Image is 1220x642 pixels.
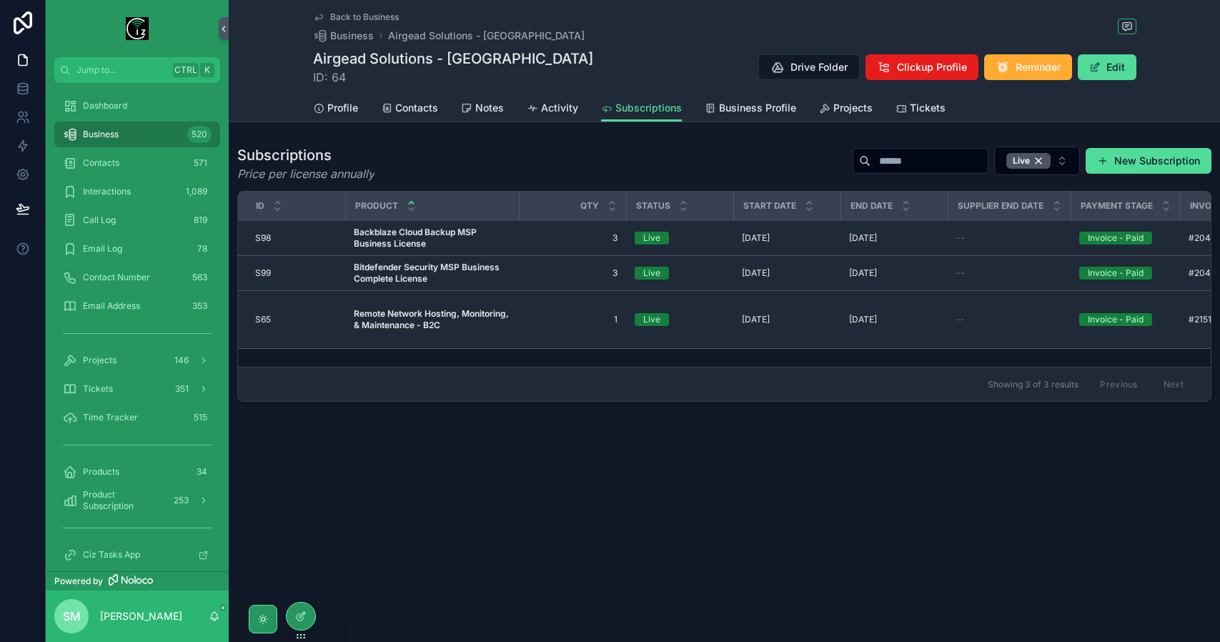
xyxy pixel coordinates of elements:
[956,232,1062,244] a: --
[388,29,585,43] a: Airgead Solutions - [GEOGRAPHIC_DATA]
[1006,153,1051,169] button: Unselect LIVE
[910,101,946,115] span: Tickets
[988,379,1078,390] span: Showing 3 of 3 results
[742,314,832,325] a: [DATE]
[189,154,212,172] div: 571
[54,122,220,147] a: Business520
[83,466,119,478] span: Products
[256,200,264,212] span: ID
[182,183,212,200] div: 1,089
[187,126,212,143] div: 520
[255,232,271,244] span: S98
[527,314,618,325] a: 1
[850,200,893,212] span: End Date
[742,267,832,279] a: [DATE]
[54,347,220,373] a: Projects146
[354,227,510,250] a: Backblaze Cloud Backup MSP Business License
[355,200,398,212] span: Product
[958,200,1043,212] span: Supplier End Date
[54,236,220,262] a: Email Log78
[173,63,199,77] span: Ctrl
[1079,313,1171,326] a: Invoice - Paid
[580,200,599,212] span: Qty
[1006,153,1051,169] div: Live
[54,542,220,568] a: Ciz Tasks App
[255,314,337,325] a: S65
[461,95,504,124] a: Notes
[83,272,150,283] span: Contact Number
[1078,54,1136,80] button: Edit
[313,95,358,124] a: Profile
[54,265,220,290] a: Contact Number563
[849,232,939,244] a: [DATE]
[237,165,375,182] em: Price per license annually
[1189,314,1211,325] span: #2151
[202,64,213,76] span: K
[76,64,167,76] span: Jump to...
[743,200,796,212] span: Start Date
[475,101,504,115] span: Notes
[381,95,438,124] a: Contacts
[994,147,1080,175] button: Select Button
[956,267,1062,279] a: --
[956,232,965,244] span: --
[193,240,212,257] div: 78
[54,459,220,485] a: Products34
[330,29,374,43] span: Business
[527,232,618,244] span: 3
[849,232,877,244] span: [DATE]
[63,608,81,625] span: SM
[1088,267,1144,280] div: Invoice - Paid
[54,293,220,319] a: Email Address353
[54,57,220,83] button: Jump to...CtrlK
[54,376,220,402] a: Tickets351
[54,93,220,119] a: Dashboard
[354,308,510,331] a: Remote Network Hosting, Monitoring, & Maintenance - B2C
[313,11,399,23] a: Back to Business
[1081,200,1153,212] span: Payment Stage
[819,95,873,124] a: Projects
[189,409,212,426] div: 515
[83,383,113,395] span: Tickets
[636,200,670,212] span: Status
[54,488,220,513] a: Product Subscription253
[1088,313,1144,326] div: Invoice - Paid
[849,267,939,279] a: [DATE]
[100,609,182,623] p: [PERSON_NAME]
[126,17,149,40] img: App logo
[758,54,860,80] button: Drive Folder
[833,101,873,115] span: Projects
[46,571,229,591] a: Powered by
[330,11,399,23] span: Back to Business
[354,262,510,285] a: Bitdefender Security MSP Business Complete License
[313,49,593,69] h1: Airgead Solutions - [GEOGRAPHIC_DATA]
[313,69,593,86] span: ID: 64
[615,101,682,115] span: Subscriptions
[984,54,1072,80] button: Reminder
[327,101,358,115] span: Profile
[188,297,212,315] div: 353
[395,101,438,115] span: Contacts
[171,380,193,397] div: 351
[643,267,660,280] div: Live
[354,262,502,284] strong: Bitdefender Security MSP Business Complete License
[849,314,939,325] a: [DATE]
[170,352,193,369] div: 146
[237,145,375,165] h1: Subscriptions
[54,150,220,176] a: Contacts571
[956,314,1062,325] a: --
[896,95,946,124] a: Tickets
[1086,148,1211,174] button: New Subscription
[83,412,138,423] span: Time Tracker
[83,157,119,169] span: Contacts
[83,300,140,312] span: Email Address
[46,83,229,571] div: scrollable content
[643,313,660,326] div: Live
[849,267,877,279] span: [DATE]
[527,267,618,279] a: 3
[83,355,116,366] span: Projects
[635,313,725,326] a: Live
[719,101,796,115] span: Business Profile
